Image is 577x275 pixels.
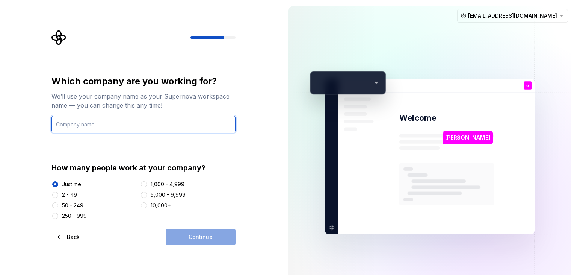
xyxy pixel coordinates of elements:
span: [EMAIL_ADDRESS][DOMAIN_NAME] [468,12,557,20]
div: How many people work at your company? [51,163,236,173]
input: Company name [51,116,236,132]
p: o [526,84,529,88]
div: 10,000+ [151,202,171,209]
button: [EMAIL_ADDRESS][DOMAIN_NAME] [457,9,568,23]
div: Just me [62,181,81,188]
div: We’ll use your company name as your Supernova workspace name — you can change this any time! [51,92,236,110]
svg: Supernova Logo [51,30,66,45]
p: Welcome [399,112,436,123]
div: 50 - 249 [62,202,83,209]
div: 5,000 - 9,999 [151,191,186,199]
div: 1,000 - 4,999 [151,181,184,188]
div: Which company are you working for? [51,75,236,87]
div: 250 - 999 [62,212,87,220]
span: Back [67,233,80,241]
div: 2 - 49 [62,191,77,199]
p: [PERSON_NAME] [445,134,490,142]
button: Back [51,229,86,245]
